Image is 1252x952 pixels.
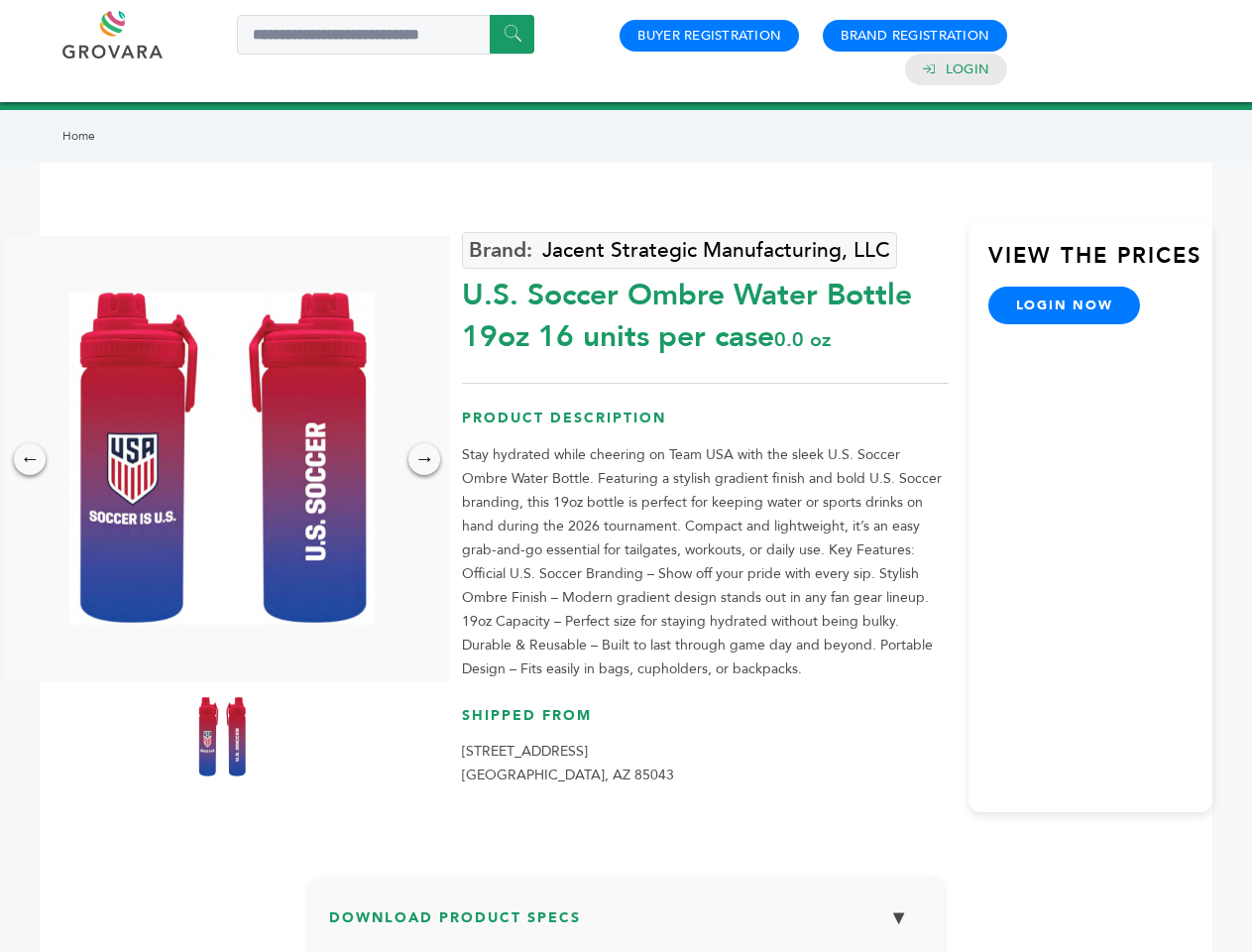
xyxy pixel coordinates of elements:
[874,896,924,939] button: ▼
[62,128,95,144] a: Home
[637,27,781,45] a: Buyer Registration
[462,265,949,358] div: U.S. Soccer Ombre Water Bottle 19oz 16 units per case
[462,232,897,269] a: Jacent Strategic Manufacturing, LLC
[946,60,989,78] a: Login
[14,443,46,475] div: ←
[841,27,989,45] a: Brand Registration
[462,409,949,443] h3: Product Description
[197,697,247,776] img: U.S. Soccer Ombre Water Bottle – 19oz 16 units per case 0.0 oz
[462,706,949,741] h3: Shipped From
[408,443,440,475] div: →
[237,15,534,55] input: Search a product or brand...
[774,326,831,353] span: 0.0 oz
[988,287,1141,324] a: login now
[988,241,1212,287] h3: View the Prices
[69,293,375,625] img: U.S. Soccer Ombre Water Bottle – 19oz 16 units per case 0.0 oz
[462,443,949,681] p: Stay hydrated while cheering on Team USA with the sleek U.S. Soccer Ombre Water Bottle. Featuring...
[462,740,949,787] p: [STREET_ADDRESS] [GEOGRAPHIC_DATA], AZ 85043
